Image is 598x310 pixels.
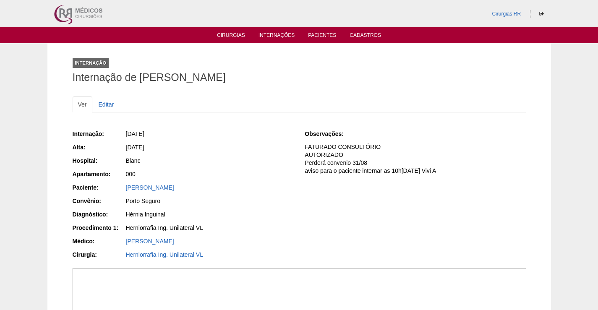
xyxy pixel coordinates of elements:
[73,224,125,232] div: Procedimento 1:
[73,58,109,68] div: Internação
[126,251,203,258] a: Herniorrafia Ing. Unilateral VL
[73,72,526,83] h1: Internação de [PERSON_NAME]
[73,210,125,219] div: Diagnóstico:
[217,32,245,41] a: Cirurgias
[73,96,92,112] a: Ver
[126,238,174,245] a: [PERSON_NAME]
[73,183,125,192] div: Paciente:
[126,210,293,219] div: Hérnia Inguinal
[73,170,125,178] div: Apartamento:
[73,143,125,151] div: Alta:
[259,32,295,41] a: Internações
[126,156,293,165] div: Blanc
[73,130,125,138] div: Internação:
[492,11,521,17] a: Cirurgias RR
[308,32,336,41] a: Pacientes
[126,224,293,232] div: Herniorrafia Ing. Unilateral VL
[73,156,125,165] div: Hospital:
[305,130,357,138] div: Observações:
[73,197,125,205] div: Convênio:
[126,130,144,137] span: [DATE]
[93,96,120,112] a: Editar
[73,237,125,245] div: Médico:
[350,32,381,41] a: Cadastros
[126,184,174,191] a: [PERSON_NAME]
[305,143,525,175] p: FATURADO CONSULTÓRIO AUTORIZADO Perderá convenio 31/08 aviso para o paciente internar as 10h[DATE...
[539,11,544,16] i: Sair
[126,170,293,178] div: 000
[126,197,293,205] div: Porto Seguro
[73,250,125,259] div: Cirurgia:
[126,144,144,151] span: [DATE]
